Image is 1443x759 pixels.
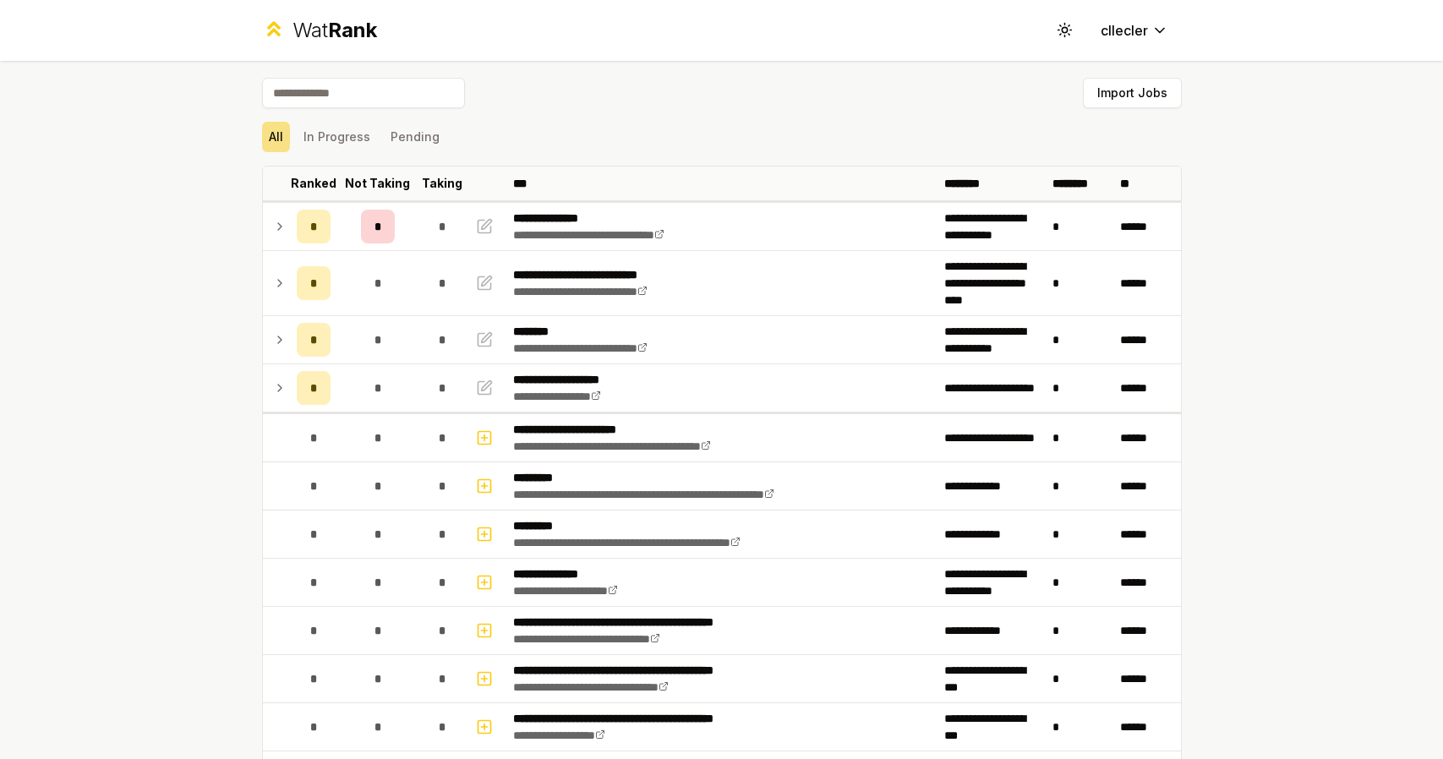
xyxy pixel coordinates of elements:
span: Rank [328,18,377,42]
button: Import Jobs [1083,78,1182,108]
button: In Progress [297,122,377,152]
button: cllecler [1087,15,1182,46]
button: All [262,122,290,152]
button: Pending [384,122,446,152]
p: Taking [422,175,462,192]
p: Not Taking [345,175,410,192]
a: WatRank [262,17,378,44]
p: Ranked [291,175,336,192]
div: Wat [292,17,377,44]
span: cllecler [1101,20,1148,41]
